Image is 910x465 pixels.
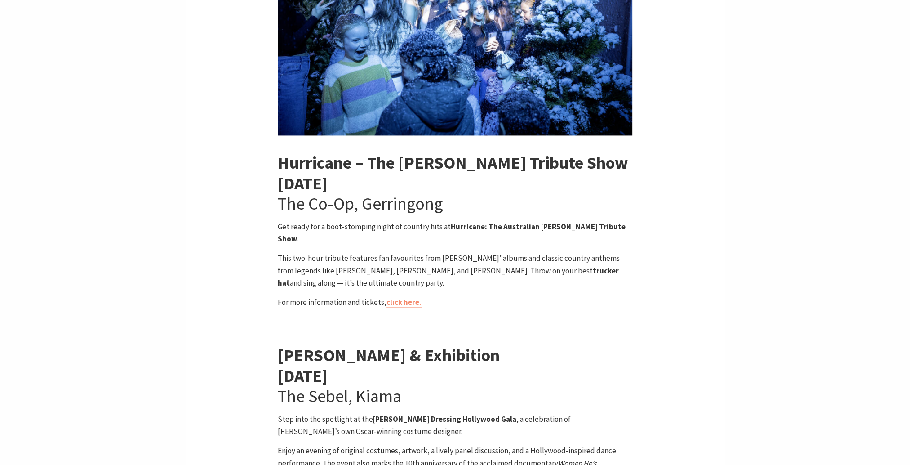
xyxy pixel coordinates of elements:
p: Get ready for a boot-stomping night of country hits at . [278,221,632,245]
strong: [PERSON_NAME] Dressing Hollywood Gala [373,414,516,424]
a: click here. [386,297,422,308]
h3: The Sebel, Kiama [278,345,632,407]
strong: [DATE] [278,365,328,386]
p: This two-hour tribute features fan favourites from [PERSON_NAME]’ albums and classic country anth... [278,252,632,289]
strong: [DATE] [278,173,328,194]
strong: Hurricane – The [PERSON_NAME] Tribute Show [278,152,628,173]
strong: trucker hat [278,266,619,288]
p: For more information and tickets, [278,296,632,309]
strong: Hurricane: The Australian [PERSON_NAME] Tribute Show [278,222,626,244]
strong: [PERSON_NAME] & Exhibition [278,344,500,366]
p: Step into the spotlight at the , a celebration of [PERSON_NAME]’s own Oscar-winning costume desig... [278,413,632,438]
h3: The Co-Op, Gerringong [278,152,632,214]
